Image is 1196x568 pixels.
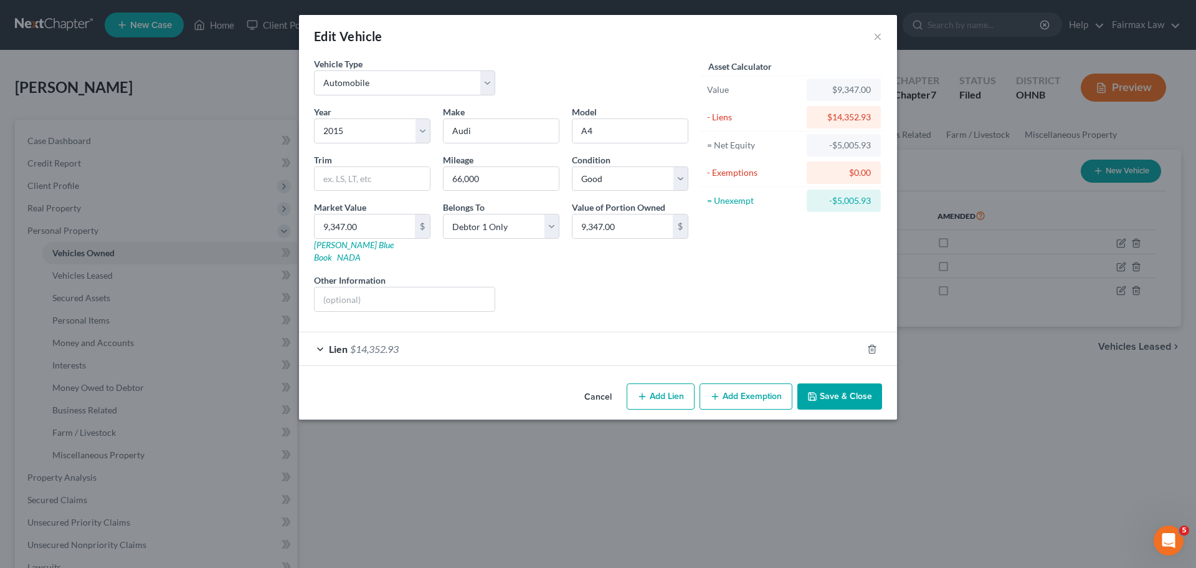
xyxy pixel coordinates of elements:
[572,214,673,238] input: 0.00
[707,139,801,152] div: = Net Equity
[572,119,688,143] input: ex. Altima
[572,153,610,166] label: Condition
[572,201,665,214] label: Value of Portion Owned
[443,107,465,117] span: Make
[443,153,473,166] label: Mileage
[708,60,772,73] label: Asset Calculator
[707,111,801,123] div: - Liens
[314,27,382,45] div: Edit Vehicle
[443,202,485,213] span: Belongs To
[707,166,801,179] div: - Exemptions
[817,195,871,207] div: -$5,005.93
[574,385,622,410] button: Cancel
[314,57,363,70] label: Vehicle Type
[817,111,871,123] div: $14,352.93
[329,343,348,355] span: Lien
[1179,526,1189,536] span: 5
[873,29,882,44] button: ×
[314,201,366,214] label: Market Value
[314,274,386,287] label: Other Information
[315,214,415,238] input: 0.00
[817,139,871,152] div: -$5,005.93
[627,383,695,410] button: Add Lien
[817,166,871,179] div: $0.00
[707,84,801,96] div: Value
[314,105,331,118] label: Year
[415,214,430,238] div: $
[444,167,559,191] input: --
[707,195,801,207] div: = Unexempt
[337,252,361,262] a: NADA
[700,383,792,410] button: Add Exemption
[572,105,597,118] label: Model
[314,153,332,166] label: Trim
[797,383,882,410] button: Save & Close
[1154,526,1184,556] iframe: Intercom live chat
[673,214,688,238] div: $
[314,239,394,262] a: [PERSON_NAME] Blue Book
[444,119,559,143] input: ex. Nissan
[315,167,430,191] input: ex. LS, LT, etc
[817,84,871,96] div: $9,347.00
[315,287,495,311] input: (optional)
[350,343,399,355] span: $14,352.93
